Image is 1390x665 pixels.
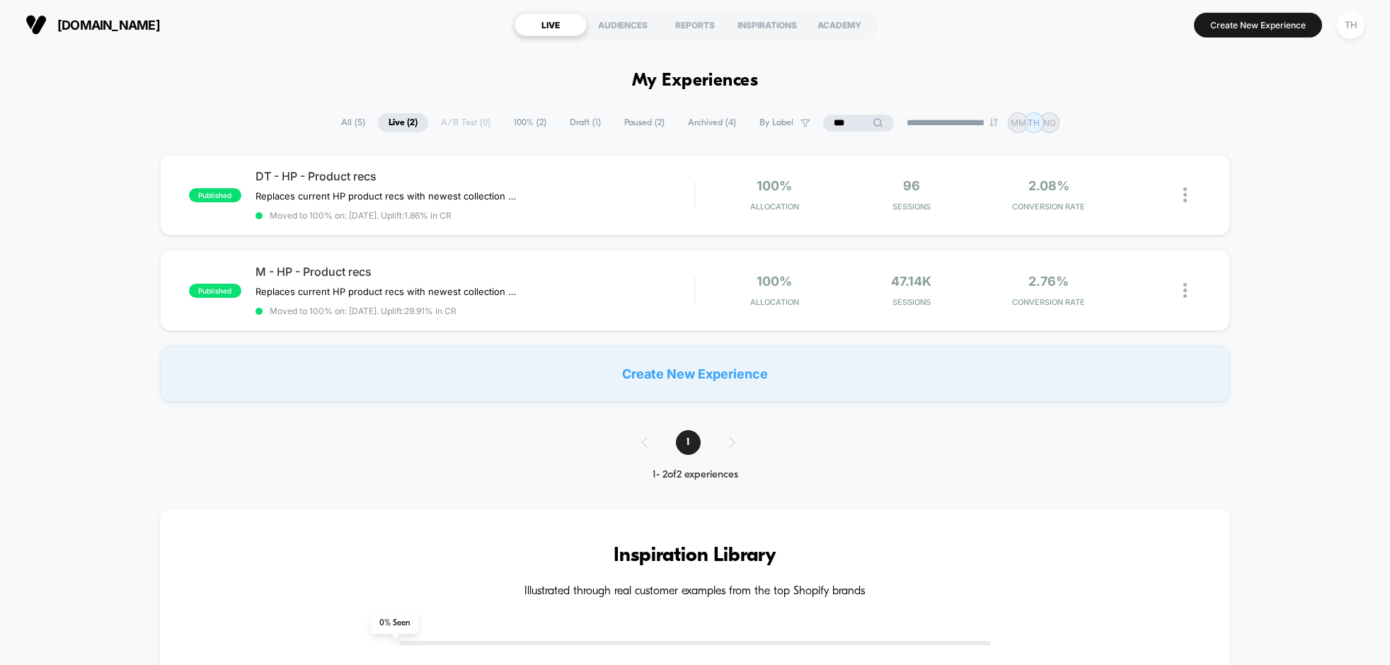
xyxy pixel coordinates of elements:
span: CONVERSION RATE [984,297,1114,307]
span: Allocation [750,297,799,307]
p: MM [1011,117,1026,128]
img: end [989,118,998,127]
div: LIVE [515,13,587,36]
span: Sessions [846,202,977,212]
h4: Illustrated through real customer examples from the top Shopify brands [202,585,1188,598]
button: Create New Experience [1194,13,1322,37]
h1: My Experiences [632,71,759,91]
img: Visually logo [25,14,47,35]
span: Moved to 100% on: [DATE] . Uplift: 1.86% in CR [270,210,452,221]
h3: Inspiration Library [202,545,1188,567]
span: 100% ( 2 ) [503,113,557,132]
div: TH [1337,11,1365,39]
span: Paused ( 2 ) [614,113,675,132]
div: INSPIRATIONS [731,13,803,36]
span: Sessions [846,297,977,307]
span: 47.14k [891,274,931,289]
span: published [189,188,241,202]
span: Replaces current HP product recs with newest collection (pre fall 2025) [255,190,518,202]
span: 0 % Seen [371,613,418,634]
div: AUDIENCES [587,13,659,36]
span: DT - HP - Product recs [255,169,694,183]
div: Create New Experience [160,345,1230,402]
span: Archived ( 4 ) [677,113,747,132]
span: 1 [676,430,701,455]
span: 2.08% [1028,178,1069,193]
span: 96 [903,178,920,193]
img: close [1183,187,1187,202]
div: 1 - 2 of 2 experiences [627,469,764,481]
span: 2.76% [1028,274,1069,289]
span: By Label [759,117,793,128]
p: NG [1043,117,1056,128]
div: ACADEMY [803,13,875,36]
span: published [189,284,241,298]
span: Moved to 100% on: [DATE] . Uplift: 29.91% in CR [270,306,456,316]
span: M - HP - Product recs [255,265,694,279]
button: [DOMAIN_NAME] [21,13,164,36]
span: 100% [757,274,792,289]
span: CONVERSION RATE [984,202,1114,212]
span: Draft ( 1 ) [559,113,611,132]
span: All ( 5 ) [331,113,376,132]
span: Replaces current HP product recs with newest collection (pre fall 2025) [255,286,518,297]
span: 100% [757,178,792,193]
span: [DOMAIN_NAME] [57,18,160,33]
span: Live ( 2 ) [378,113,428,132]
p: TH [1028,117,1040,128]
button: TH [1333,11,1369,40]
img: close [1183,283,1187,298]
div: REPORTS [659,13,731,36]
span: Allocation [750,202,799,212]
